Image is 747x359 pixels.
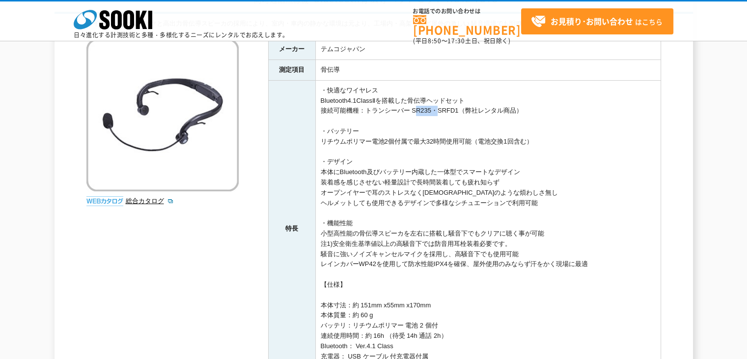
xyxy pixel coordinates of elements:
a: [PHONE_NUMBER] [413,15,521,35]
span: 17:30 [447,36,465,45]
th: 測定項目 [268,60,315,80]
span: 8:50 [428,36,442,45]
td: 骨伝導 [315,60,661,80]
a: 総合カタログ [126,197,174,205]
td: テムコジャパン [315,39,661,60]
img: webカタログ [86,196,123,206]
span: (平日 ～ 土日、祝日除く) [413,36,510,45]
p: 日々進化する計測技術と多種・多様化するニーズにレンタルでお応えします。 [74,32,289,38]
a: お見積り･お問い合わせはこちら [521,8,673,34]
th: メーカー [268,39,315,60]
span: お電話でのお問い合わせは [413,8,521,14]
strong: お見積り･お問い合わせ [551,15,633,27]
span: はこちら [531,14,663,29]
img: Bluetooth骨伝導ヘッドセット HG42-TBTS [86,39,239,191]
